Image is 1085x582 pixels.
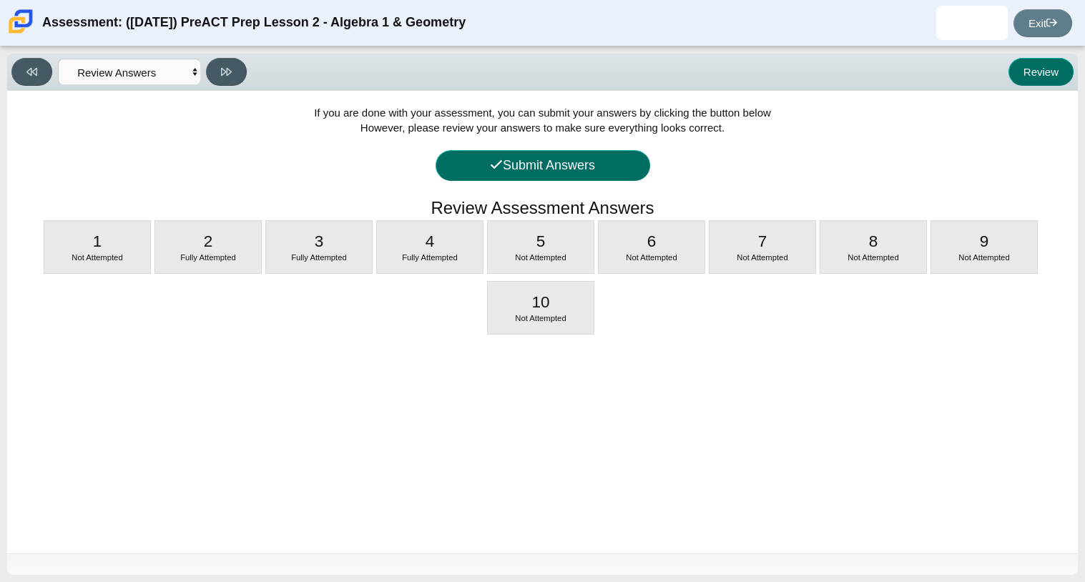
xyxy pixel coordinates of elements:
span: Not Attempted [515,253,566,262]
h1: Review Assessment Answers [431,196,654,220]
span: 2 [204,232,213,250]
span: 6 [647,232,657,250]
span: Fully Attempted [291,253,347,262]
a: Carmen School of Science & Technology [6,26,36,39]
span: 3 [315,232,324,250]
span: 7 [758,232,767,250]
span: Not Attempted [958,253,1009,262]
span: Not Attempted [626,253,677,262]
a: Exit [1013,9,1072,37]
span: Not Attempted [737,253,787,262]
img: marzell.cannon.20D4qO [961,11,983,34]
span: Not Attempted [515,314,566,322]
span: 9 [980,232,989,250]
span: 1 [93,232,102,250]
button: Submit Answers [436,150,650,181]
span: Fully Attempted [180,253,236,262]
span: Fully Attempted [402,253,458,262]
span: 5 [536,232,546,250]
div: Assessment: ([DATE]) PreACT Prep Lesson 2 - Algebra 1 & Geometry [42,6,466,40]
span: 4 [426,232,435,250]
button: Review [1008,58,1074,86]
span: 8 [869,232,878,250]
span: Not Attempted [72,253,122,262]
img: Carmen School of Science & Technology [6,6,36,36]
span: Not Attempted [848,253,898,262]
span: If you are done with your assessment, you can submit your answers by clicking the button below Ho... [314,107,771,134]
span: 10 [531,293,549,311]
